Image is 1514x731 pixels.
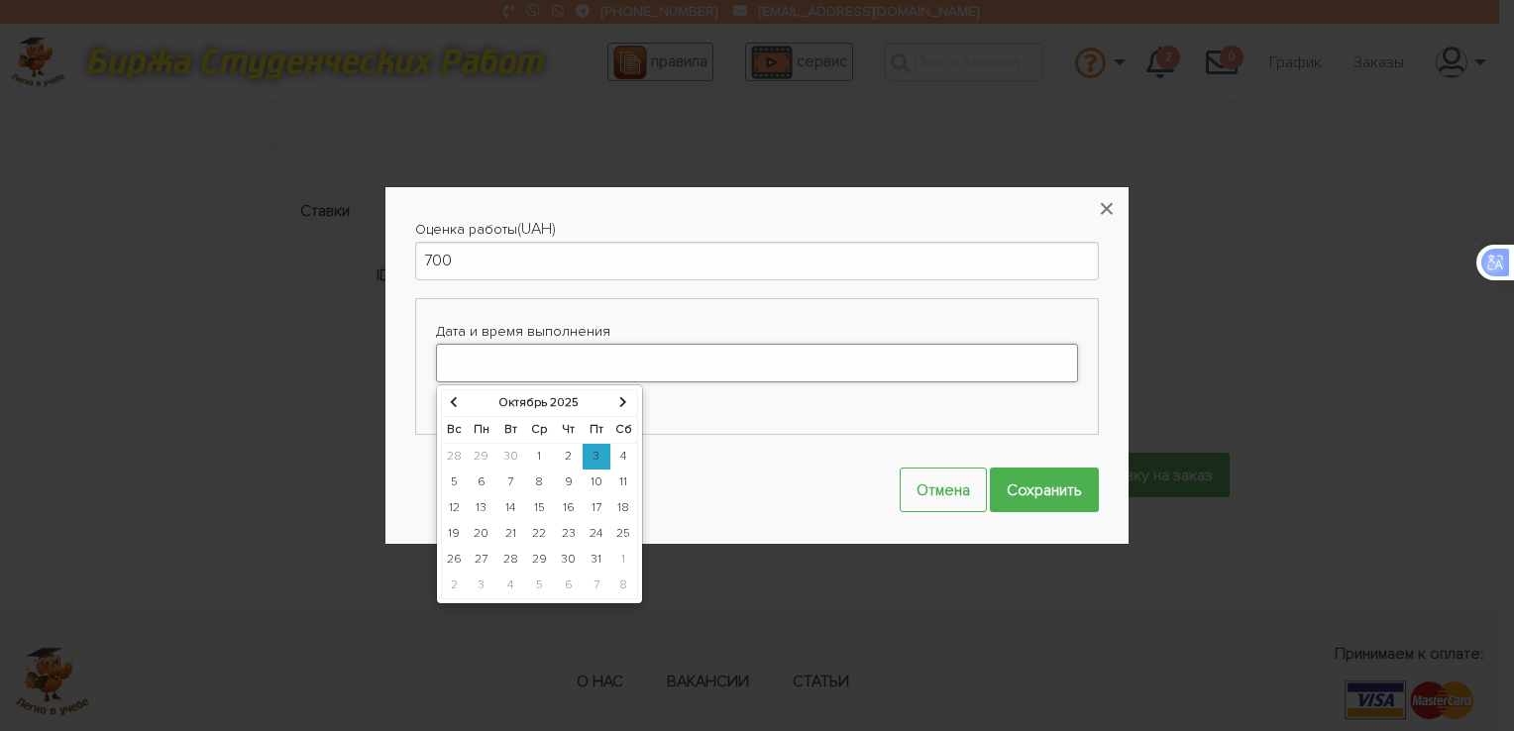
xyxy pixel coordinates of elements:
[610,521,638,547] td: 25
[467,495,496,521] td: 13
[467,389,610,416] th: Октябрь 2025
[524,470,554,495] td: 8
[496,470,525,495] td: 7
[900,468,987,512] button: Отмена
[610,416,638,443] th: Сб
[524,521,554,547] td: 22
[554,547,583,573] td: 30
[496,443,525,470] td: 30
[583,573,610,599] td: 7
[554,495,583,521] td: 16
[583,495,610,521] td: 17
[467,521,496,547] td: 20
[441,470,467,495] td: 5
[524,443,554,470] td: 1
[524,495,554,521] td: 15
[554,470,583,495] td: 9
[467,443,496,470] td: 29
[415,217,517,242] label: Оценка работы
[554,416,583,443] th: Чт
[496,547,525,573] td: 28
[524,547,554,573] td: 29
[496,416,525,443] th: Вт
[990,468,1099,512] input: Сохранить
[554,573,583,599] td: 6
[583,547,610,573] td: 31
[610,470,638,495] td: 11
[441,416,467,443] th: Вс
[610,495,638,521] td: 18
[524,573,554,599] td: 5
[496,495,525,521] td: 14
[583,470,610,495] td: 10
[610,443,638,470] td: 4
[583,416,610,443] th: Пт
[441,521,467,547] td: 19
[496,573,525,599] td: 4
[467,573,496,599] td: 3
[496,521,525,547] td: 21
[441,547,467,573] td: 26
[610,547,638,573] td: 1
[610,573,638,599] td: 8
[467,547,496,573] td: 27
[517,219,556,239] span: (UAH)
[436,319,1078,344] label: Дата и время выполнения
[524,416,554,443] th: Ср
[467,470,496,495] td: 6
[583,521,610,547] td: 24
[554,521,583,547] td: 23
[583,443,610,470] td: 3
[441,573,467,599] td: 2
[441,495,467,521] td: 12
[554,443,583,470] td: 2
[467,416,496,443] th: Пн
[1085,187,1129,231] button: ×
[441,443,467,470] td: 28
